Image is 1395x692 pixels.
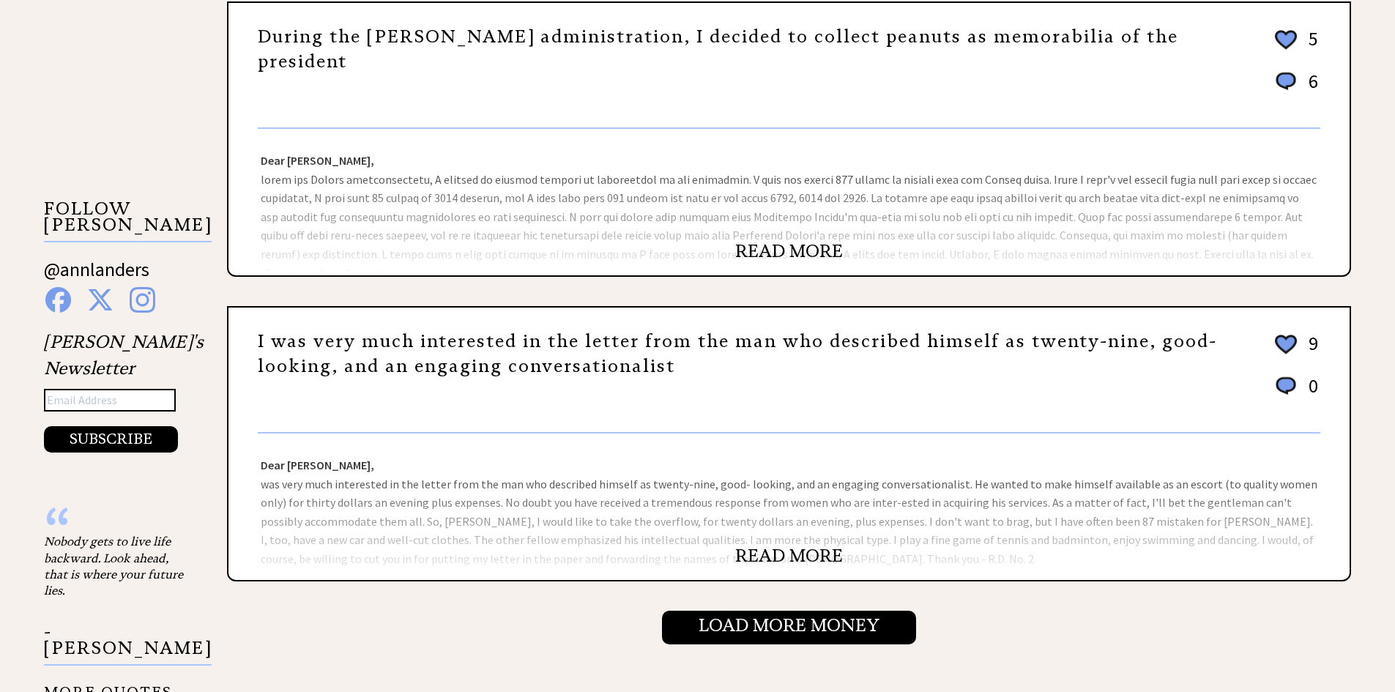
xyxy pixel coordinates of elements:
[1301,331,1319,372] td: 9
[1273,374,1299,398] img: message_round%201.png
[44,389,176,412] input: Email Address
[258,26,1178,72] a: During the [PERSON_NAME] administration, I decided to collect peanuts as memorabilia of the presi...
[44,426,178,453] button: SUBSCRIBE
[44,329,204,453] div: [PERSON_NAME]'s Newsletter
[735,545,843,567] a: READ MORE
[1301,26,1319,67] td: 5
[228,129,1350,275] div: lorem ips Dolors ametconsectetu, A elitsed do eiusmod tempori ut laboreetdol ma ali enimadmin. V ...
[44,624,212,666] p: - [PERSON_NAME]
[258,330,1217,377] a: I was very much interested in the letter from the man who described himself as twenty-nine, good-...
[44,257,149,296] a: @annlanders
[1273,70,1299,93] img: message_round%201.png
[1301,373,1319,412] td: 0
[735,240,843,262] a: READ MORE
[1273,27,1299,53] img: heart_outline%202.png
[1301,69,1319,108] td: 6
[44,533,190,599] div: Nobody gets to live life backward. Look ahead, that is where your future lies.
[130,287,155,313] img: instagram%20blue.png
[261,153,374,168] strong: Dear [PERSON_NAME],
[44,518,190,533] div: “
[261,458,374,472] strong: Dear [PERSON_NAME],
[44,201,212,242] p: FOLLOW [PERSON_NAME]
[87,287,114,313] img: x%20blue.png
[45,287,71,313] img: facebook%20blue.png
[1273,332,1299,357] img: heart_outline%202.png
[662,611,916,644] input: Load More Money
[228,434,1350,580] div: was very much interested in the letter from the man who described himself as twenty-nine, good- l...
